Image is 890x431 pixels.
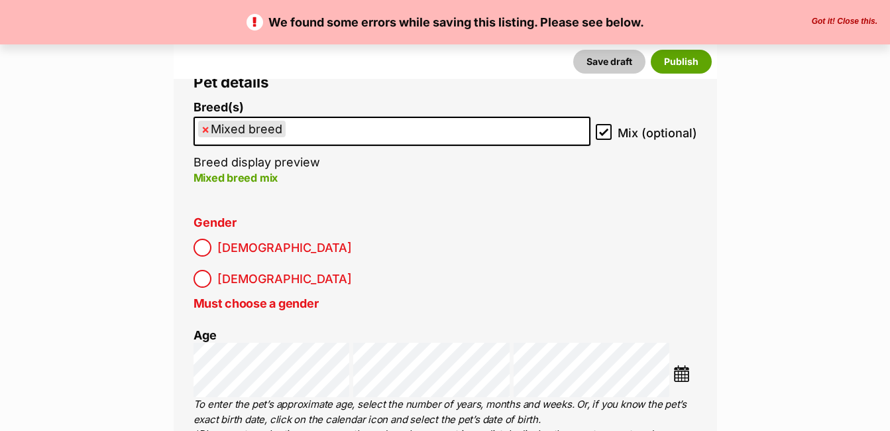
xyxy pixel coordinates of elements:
[194,73,269,91] span: Pet details
[217,270,352,288] span: [DEMOGRAPHIC_DATA]
[13,13,877,31] p: We found some errors while saving this listing. Please see below.
[194,328,217,342] label: Age
[194,101,590,200] li: Breed display preview
[194,294,697,312] p: Must choose a gender
[198,121,286,137] li: Mixed breed
[194,216,237,230] label: Gender
[573,50,645,74] button: Save draft
[217,239,352,257] span: [DEMOGRAPHIC_DATA]
[618,124,697,142] span: Mix (optional)
[808,17,881,27] button: Close the banner
[194,101,590,115] label: Breed(s)
[201,121,209,137] span: ×
[673,365,690,382] img: ...
[194,170,590,186] p: Mixed breed mix
[651,50,712,74] button: Publish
